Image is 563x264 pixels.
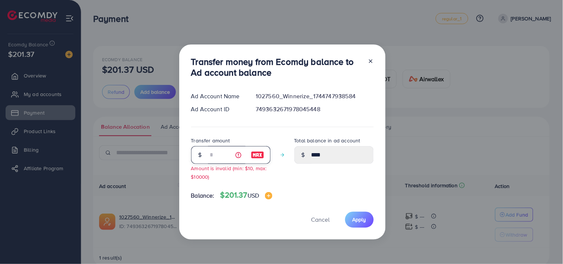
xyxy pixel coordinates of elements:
[220,191,273,200] h4: $201.37
[191,191,215,200] span: Balance:
[185,105,250,113] div: Ad Account ID
[185,92,250,100] div: Ad Account Name
[191,56,362,78] h3: Transfer money from Ecomdy balance to Ad account balance
[191,165,267,180] small: Amount is invalid (min: $10, max: $10000)
[251,151,264,159] img: image
[294,137,360,144] label: Total balance in ad account
[302,212,339,228] button: Cancel
[248,191,259,199] span: USD
[250,105,379,113] div: 7493632671978045448
[353,216,366,223] span: Apply
[311,215,330,224] span: Cancel
[345,212,374,228] button: Apply
[265,192,272,199] img: image
[250,92,379,100] div: 1027560_Winnerize_1744747938584
[191,137,230,144] label: Transfer amount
